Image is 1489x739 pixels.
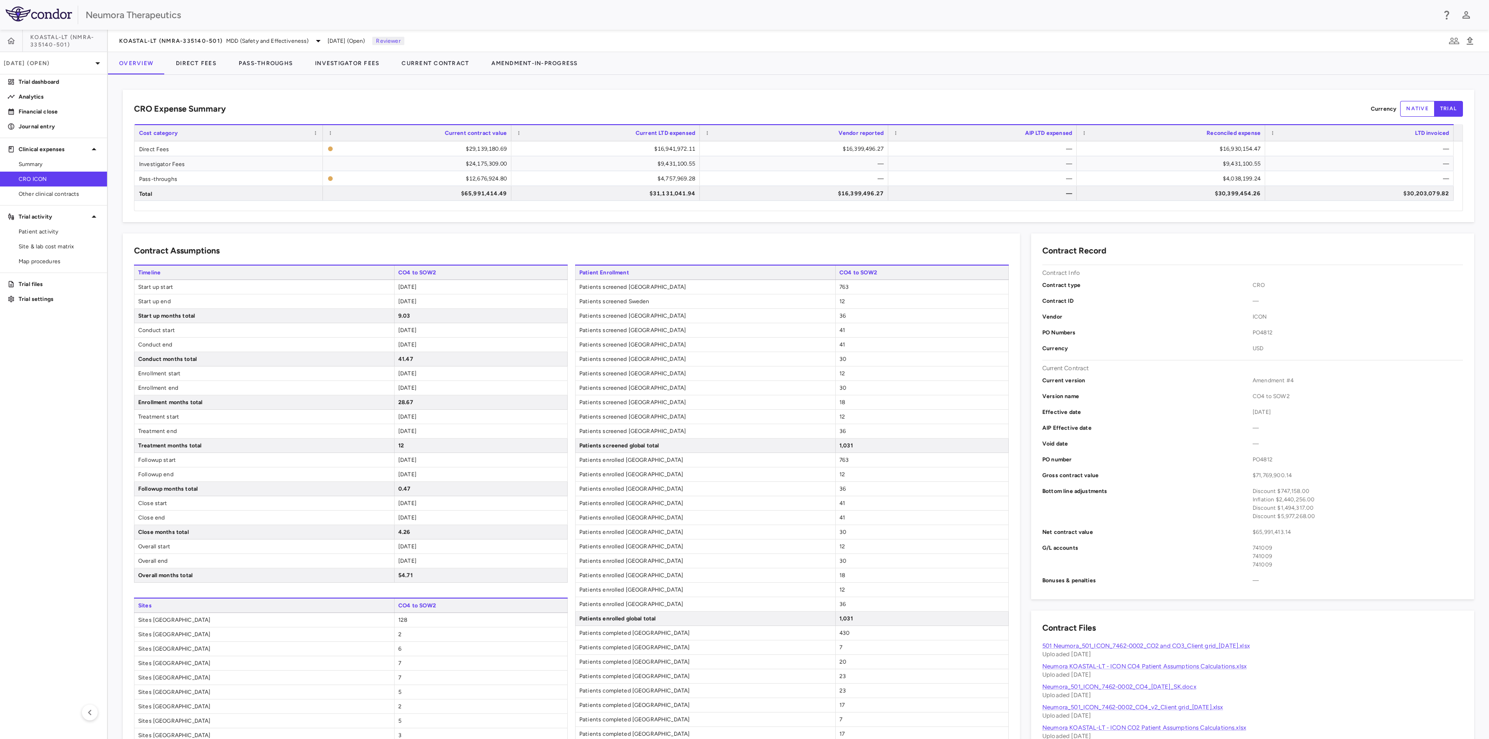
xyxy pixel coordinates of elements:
[134,599,394,613] span: Sites
[1042,683,1196,690] a: Neumora_501_ICON_7462-0002_CO4_[DATE]_SK.docx
[134,171,323,186] div: Pass-throughs
[134,496,394,510] span: Close start
[1253,424,1463,432] span: —
[1253,560,1463,569] div: 741009
[134,714,394,728] span: Sites [GEOGRAPHIC_DATA]
[576,453,835,467] span: Patients enrolled [GEOGRAPHIC_DATA]
[576,568,835,582] span: Patients enrolled [GEOGRAPHIC_DATA]
[398,313,410,319] span: 9.03
[398,428,416,434] span: [DATE]
[839,529,846,535] span: 30
[708,171,884,186] div: —
[398,660,401,666] span: 7
[576,323,835,337] span: Patients screened [GEOGRAPHIC_DATA]
[328,37,365,45] span: [DATE] (Open)
[839,514,845,521] span: 41
[398,486,411,492] span: 0.47
[897,141,1072,156] div: —
[576,554,835,568] span: Patients enrolled [GEOGRAPHIC_DATA]
[576,338,835,352] span: Patients screened [GEOGRAPHIC_DATA]
[19,145,88,153] p: Clinical expenses
[839,284,849,290] span: 763
[134,186,323,200] div: Total
[134,627,394,641] span: Sites [GEOGRAPHIC_DATA]
[398,399,413,406] span: 28.67
[839,413,845,420] span: 12
[1253,408,1463,416] span: [DATE]
[576,294,835,308] span: Patients screened Sweden
[576,366,835,380] span: Patients screened [GEOGRAPHIC_DATA]
[576,583,835,597] span: Patients enrolled [GEOGRAPHIC_DATA]
[337,171,507,186] div: $12,676,924.80
[576,309,835,323] span: Patients screened [GEOGRAPHIC_DATA]
[134,568,394,582] span: Overall months total
[839,457,849,463] span: 763
[1253,512,1463,520] div: Discount $5,977,268.00
[576,712,835,726] span: Patients completed [GEOGRAPHIC_DATA]
[1042,544,1253,569] p: G/L accounts
[134,381,394,395] span: Enrollment end
[19,107,100,116] p: Financial close
[1042,712,1463,720] p: Uploaded [DATE]
[86,8,1435,22] div: Neumora Therapeutics
[398,413,416,420] span: [DATE]
[1042,691,1463,699] p: Uploaded [DATE]
[134,613,394,627] span: Sites [GEOGRAPHIC_DATA]
[576,424,835,438] span: Patients screened [GEOGRAPHIC_DATA]
[1253,392,1463,400] span: CO4 to SOW2
[134,482,394,496] span: Followup months total
[839,731,845,737] span: 17
[19,227,100,236] span: Patient activity
[1042,663,1247,670] a: Neumora KOASTAL-LT - ICON CO4 Patient Assumptions Calculations.xlsx
[839,298,845,305] span: 12
[398,543,416,550] span: [DATE]
[134,554,394,568] span: Overall end
[165,52,228,74] button: Direct Fees
[839,630,850,636] span: 430
[134,103,226,115] h6: CRO Expense Summary
[576,280,835,294] span: Patients screened [GEOGRAPHIC_DATA]
[1042,671,1463,679] p: Uploaded [DATE]
[1207,130,1261,136] span: Reconciled expense
[1042,724,1246,731] a: Neumora KOASTAL-LT - ICON CO2 Patient Assumptions Calculations.xlsx
[839,673,846,679] span: 23
[134,366,394,380] span: Enrollment start
[19,280,100,288] p: Trial files
[134,525,394,539] span: Close months total
[394,599,568,613] span: CO4 to SOW2
[897,156,1072,171] div: —
[839,370,845,377] span: 12
[398,500,416,506] span: [DATE]
[134,511,394,525] span: Close end
[134,410,394,424] span: Treatment start
[1042,376,1253,385] p: Current version
[1274,186,1449,201] div: $30,203,079.82
[398,703,402,710] span: 2
[1253,528,1463,536] span: $65,991,413.14
[1042,650,1463,659] p: Uploaded [DATE]
[1253,576,1463,585] span: —
[226,37,309,45] span: MDD (Safety and Effectiveness)
[398,617,407,623] span: 128
[398,327,416,333] span: [DATE]
[134,642,394,656] span: Sites [GEOGRAPHIC_DATA]
[331,156,507,171] div: $24,175,309.00
[576,539,835,553] span: Patients enrolled [GEOGRAPHIC_DATA]
[1042,408,1253,416] p: Effective date
[636,130,695,136] span: Current LTD expensed
[576,381,835,395] span: Patients screened [GEOGRAPHIC_DATA]
[398,457,416,463] span: [DATE]
[576,655,835,669] span: Patients completed [GEOGRAPHIC_DATA]
[1042,392,1253,400] p: Version name
[19,213,88,221] p: Trial activity
[576,626,835,640] span: Patients completed [GEOGRAPHIC_DATA]
[134,671,394,685] span: Sites [GEOGRAPHIC_DATA]
[134,266,394,280] span: Timeline
[708,156,884,171] div: —
[839,558,846,564] span: 30
[372,37,404,45] p: Reviewer
[1042,576,1253,585] p: Bonuses & penalties
[394,266,568,280] span: CO4 to SOW2
[134,395,394,409] span: Enrollment months total
[398,284,416,290] span: [DATE]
